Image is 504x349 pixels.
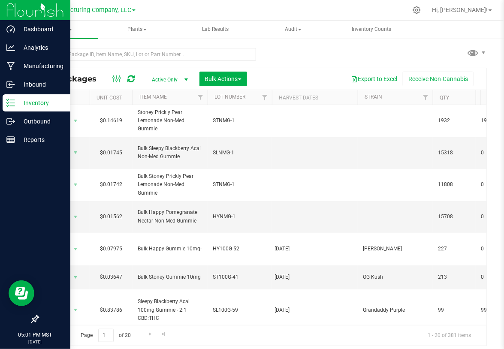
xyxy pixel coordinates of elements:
inline-svg: Manufacturing [6,62,15,70]
td: $0.07975 [90,233,133,265]
span: Bulk Stoney Gummie 10mg [138,273,202,281]
td: $0.01745 [90,137,133,169]
span: Hi, [PERSON_NAME]! [432,6,488,13]
span: Bulk Happy Gummie 10mg- [138,245,202,253]
span: 227 [438,245,471,253]
a: Lot Number [214,94,245,100]
span: BB Manufacturing Company, LLC [39,6,131,14]
span: 1932 [438,117,471,125]
span: 15318 [438,149,471,157]
span: select [70,211,81,223]
span: 213 [438,273,471,281]
a: Item Name [139,94,167,100]
p: Manufacturing [15,61,66,71]
span: select [70,147,81,159]
input: 1 [98,329,114,342]
span: SL100G-59 [213,306,267,314]
span: ST100G-41 [213,273,267,281]
span: OG Kush [363,273,428,281]
a: Lab Results [177,21,254,39]
a: Qty [440,95,449,101]
button: Receive Non-Cannabis [403,72,474,86]
span: select [70,271,81,283]
input: Search Package ID, Item Name, SKU, Lot or Part Number... [38,48,256,61]
a: Audit [255,21,332,39]
span: select [70,304,81,316]
td: $0.01562 [90,201,133,233]
span: HYNMG-1 [213,213,267,221]
inline-svg: Dashboard [6,25,15,33]
inline-svg: Reports [6,135,15,144]
span: HY100G-52 [213,245,267,253]
p: [DATE] [4,339,66,345]
div: Manage settings [411,6,422,14]
p: Inventory [15,98,66,108]
span: All Packages [45,74,105,84]
div: Value 1: 2024-09-25 [275,306,355,314]
iframe: Resource center [9,280,34,306]
a: Strain [365,94,382,100]
span: Grandaddy Purple [363,306,428,314]
inline-svg: Analytics [6,43,15,52]
span: Stoney Prickly Pear Lemonade Non-Med Gummie [138,108,202,133]
span: Plants [99,21,175,38]
a: Go to the last page [157,329,170,340]
span: 11808 [438,181,471,189]
td: $0.01742 [90,169,133,201]
span: select [70,115,81,127]
button: Bulk Actions [199,72,247,86]
td: $0.03647 [90,265,133,289]
button: Export to Excel [345,72,403,86]
inline-svg: Inbound [6,80,15,89]
div: Value 1: 2024-11-19 [275,245,355,253]
a: Filter [193,90,208,105]
span: Inventory Counts [340,26,403,33]
span: 99 [438,306,471,314]
a: Inventory Counts [333,21,410,39]
span: Bulk Actions [205,75,241,82]
span: Bulk Happy Pomegranate Nectar Non-Med Gummie [138,208,202,225]
a: Go to the next page [144,329,156,340]
span: select [70,243,81,255]
span: select [70,179,81,191]
p: Outbound [15,116,66,126]
p: 05:01 PM MST [4,331,66,339]
span: Page of 20 [73,329,138,342]
a: Unit Cost [97,95,122,101]
span: Bulk Stoney Prickly Pear Lemonade Non-Med Gummie [138,172,202,197]
inline-svg: Inventory [6,99,15,107]
div: Value 1: 2024-11-19 [275,273,355,281]
p: Reports [15,135,66,145]
a: Plants [99,21,176,39]
span: Audit [255,21,332,38]
p: Inbound [15,79,66,90]
span: SLNMG-1 [213,149,267,157]
a: Filter [419,90,433,105]
span: Bulk Sleepy Blackberry Acai Non-Med Gummie [138,144,202,161]
span: Sleepy Blackberry Acai 100mg Gummie - 2:1 CBD:THC [138,298,202,322]
a: Filter [258,90,272,105]
td: $0.83786 [90,289,133,331]
inline-svg: Outbound [6,117,15,126]
td: $0.14619 [90,105,133,137]
th: Harvest Dates [272,90,358,105]
p: Analytics [15,42,66,53]
span: STNMG-1 [213,117,267,125]
span: 1 - 20 of 381 items [421,329,478,342]
span: 15708 [438,213,471,221]
span: STNMG-1 [213,181,267,189]
span: [PERSON_NAME] [363,245,428,253]
span: Lab Results [190,26,240,33]
p: Dashboard [15,24,66,34]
